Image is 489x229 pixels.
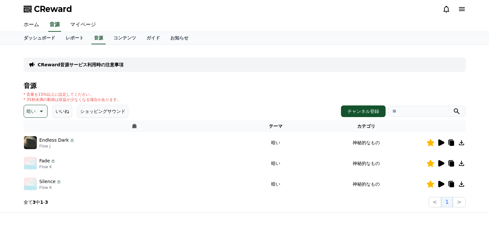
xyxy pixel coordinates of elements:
a: CReward [24,4,72,14]
a: CReward音源サービス利用時の注意事項 [38,61,124,68]
p: * 音量を15%以上に設定してください。 [24,92,121,97]
td: 神秘的なもの [306,132,426,153]
p: Flow J [39,144,75,149]
button: いいね [53,105,72,118]
td: 暗い [245,132,306,153]
button: > [453,197,465,207]
span: CReward [34,4,72,14]
a: ホーム [18,18,44,32]
button: ショッピングサウンド [77,105,128,118]
td: 暗い [245,174,306,194]
a: マイページ [65,18,101,32]
button: < [429,197,441,207]
p: Fade [39,158,50,164]
a: ガイド [141,32,165,44]
a: レポート [60,32,89,44]
h4: 音源 [24,82,466,89]
button: 1 [441,197,453,207]
th: カテゴリ [306,120,426,132]
p: Flow K [39,164,56,169]
td: 暗い [245,153,306,174]
button: チャンネル登録 [341,105,386,117]
p: 暗い [27,107,36,116]
strong: 3 [33,200,36,205]
p: Endless Dark [39,137,69,144]
img: music [24,157,37,170]
p: Silence [39,178,56,185]
a: 音源 [91,32,106,44]
td: 神秘的なもの [306,153,426,174]
strong: 3 [45,200,48,205]
a: ダッシュボード [18,32,60,44]
td: 神秘的なもの [306,174,426,194]
button: 暗い [24,105,48,118]
p: 全て 中 - [24,199,48,205]
img: music [24,136,37,149]
strong: 1 [40,200,43,205]
img: music [24,178,37,191]
th: 曲 [24,120,245,132]
th: テーマ [245,120,306,132]
a: コンテンツ [108,32,141,44]
a: お知らせ [165,32,194,44]
a: 音源 [48,18,61,32]
p: Flow K [39,185,61,190]
p: * 35秒未満の動画は収益が少なくなる場合があります。 [24,97,121,102]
